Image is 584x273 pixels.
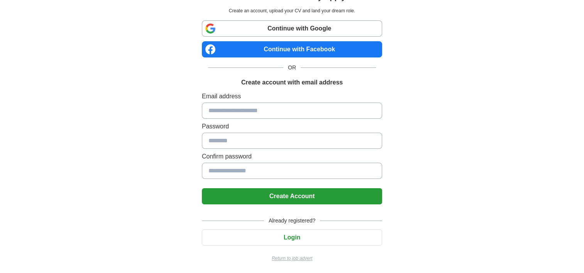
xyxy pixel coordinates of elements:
[202,122,382,131] label: Password
[202,188,382,204] button: Create Account
[202,234,382,241] a: Login
[264,217,320,225] span: Already registered?
[202,41,382,57] a: Continue with Facebook
[202,20,382,37] a: Continue with Google
[203,7,381,14] p: Create an account, upload your CV and land your dream role.
[202,255,382,262] a: Return to job advert
[202,92,382,101] label: Email address
[202,152,382,161] label: Confirm password
[283,64,301,72] span: OR
[241,78,343,87] h1: Create account with email address
[202,229,382,246] button: Login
